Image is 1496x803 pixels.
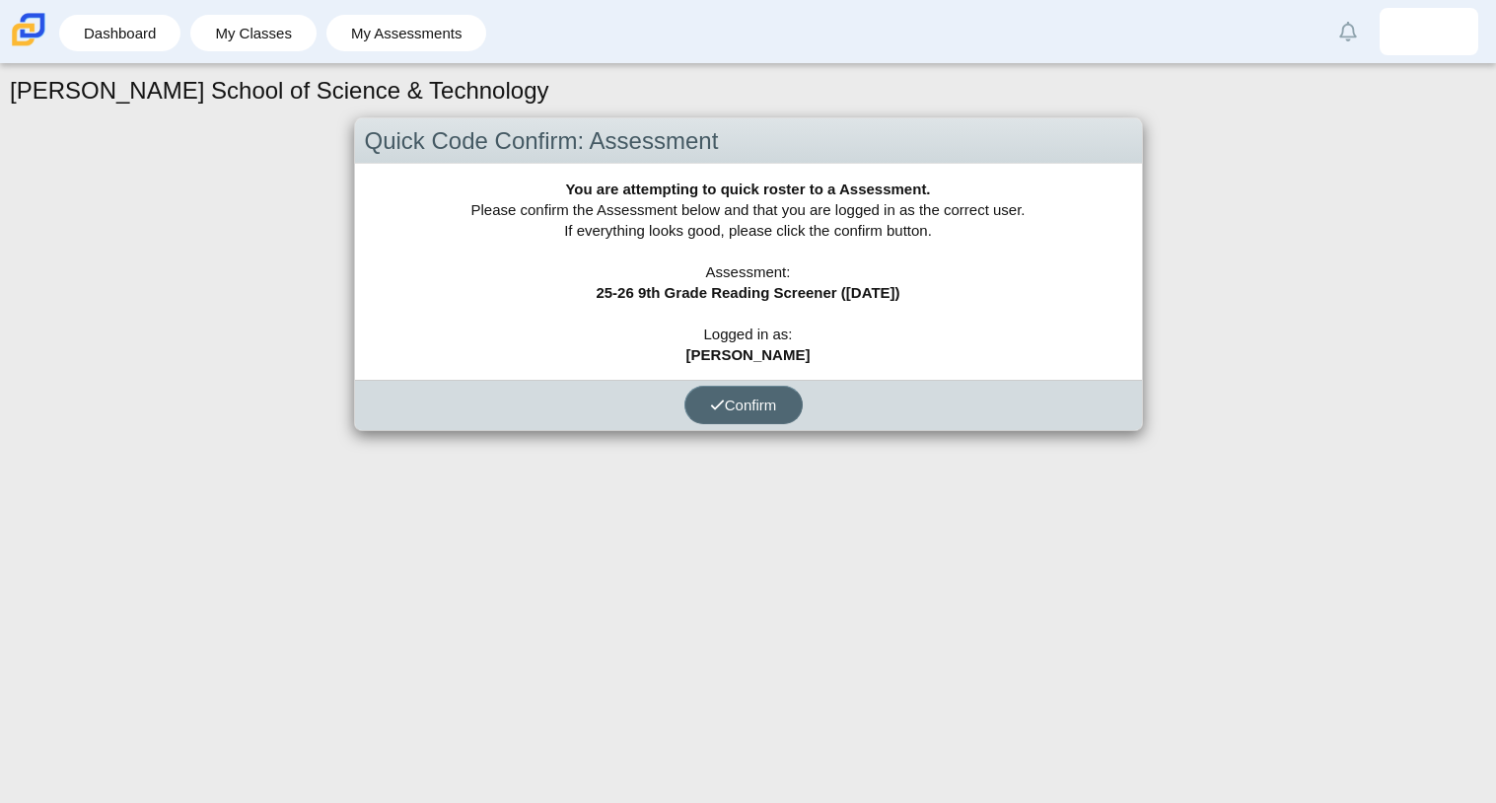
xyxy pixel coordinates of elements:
a: Carmen School of Science & Technology [8,36,49,53]
span: Confirm [710,397,777,413]
button: Confirm [684,386,803,424]
div: Quick Code Confirm: Assessment [355,118,1142,165]
a: Dashboard [69,15,171,51]
a: My Classes [200,15,307,51]
b: You are attempting to quick roster to a Assessment. [565,181,930,197]
h1: [PERSON_NAME] School of Science & Technology [10,74,549,108]
a: Alerts [1326,10,1370,53]
a: My Assessments [336,15,477,51]
img: Carmen School of Science & Technology [8,9,49,50]
img: christopher.randal.EZwbYq [1413,16,1445,47]
b: [PERSON_NAME] [686,346,811,363]
b: 25-26 9th Grade Reading Screener ([DATE]) [596,284,899,301]
a: christopher.randal.EZwbYq [1380,8,1478,55]
div: Please confirm the Assessment below and that you are logged in as the correct user. If everything... [355,164,1142,380]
